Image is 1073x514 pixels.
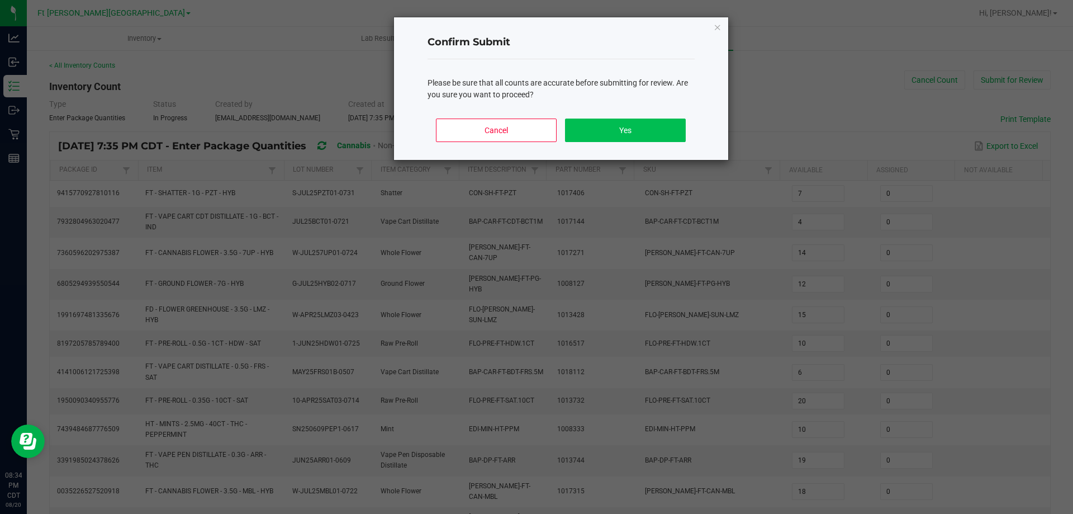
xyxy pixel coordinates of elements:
div: Please be sure that all counts are accurate before submitting for review. Are you sure you want t... [428,77,695,101]
iframe: Resource center [11,425,45,458]
h4: Confirm Submit [428,35,695,50]
button: Yes [565,119,685,142]
button: Close [714,20,721,34]
button: Cancel [436,119,556,142]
